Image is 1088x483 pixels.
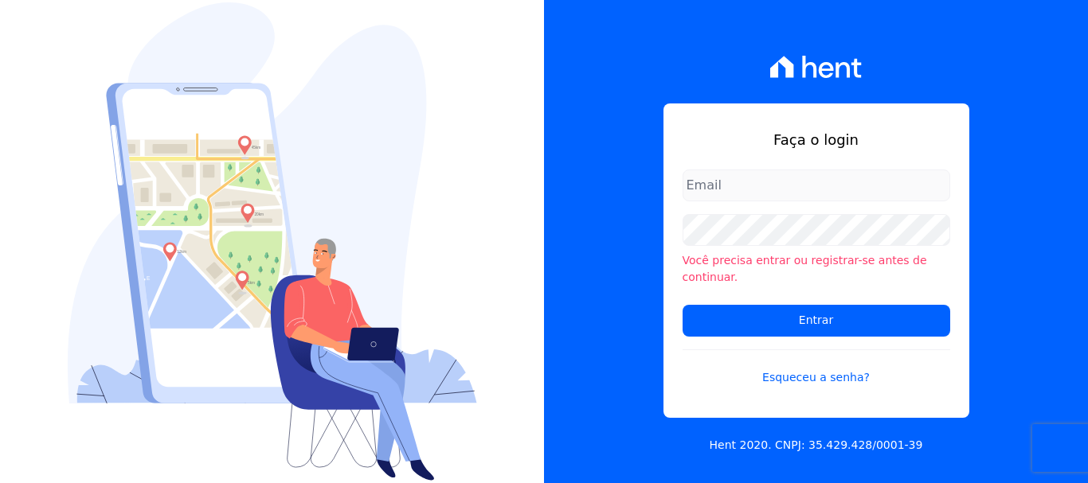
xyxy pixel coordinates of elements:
[683,129,950,150] h1: Faça o login
[710,437,923,454] p: Hent 2020. CNPJ: 35.429.428/0001-39
[683,305,950,337] input: Entrar
[68,2,477,481] img: Login
[683,349,950,386] a: Esqueceu a senha?
[683,169,950,201] input: Email
[683,252,950,286] li: Você precisa entrar ou registrar-se antes de continuar.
